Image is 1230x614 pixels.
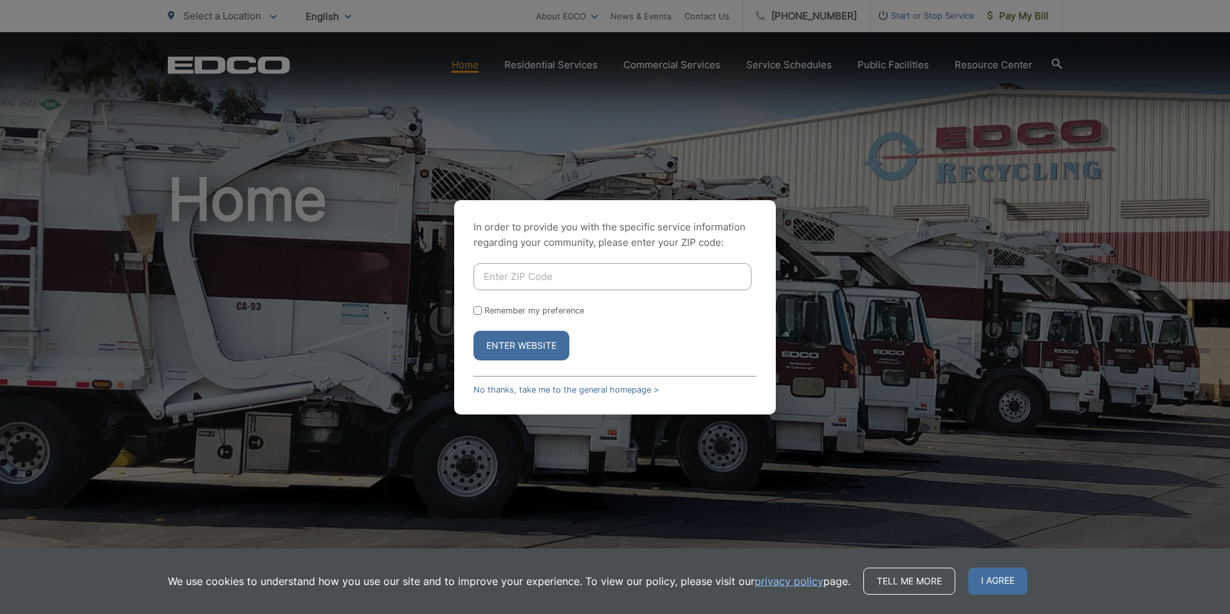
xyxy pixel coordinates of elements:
button: Enter Website [473,331,569,360]
span: I agree [968,568,1027,595]
p: In order to provide you with the specific service information regarding your community, please en... [473,219,757,250]
a: privacy policy [755,573,823,589]
a: Tell me more [863,568,955,595]
p: We use cookies to understand how you use our site and to improve your experience. To view our pol... [168,573,850,589]
input: Enter ZIP Code [473,263,751,290]
label: Remember my preference [484,306,584,315]
a: No thanks, take me to the general homepage > [473,385,659,395]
